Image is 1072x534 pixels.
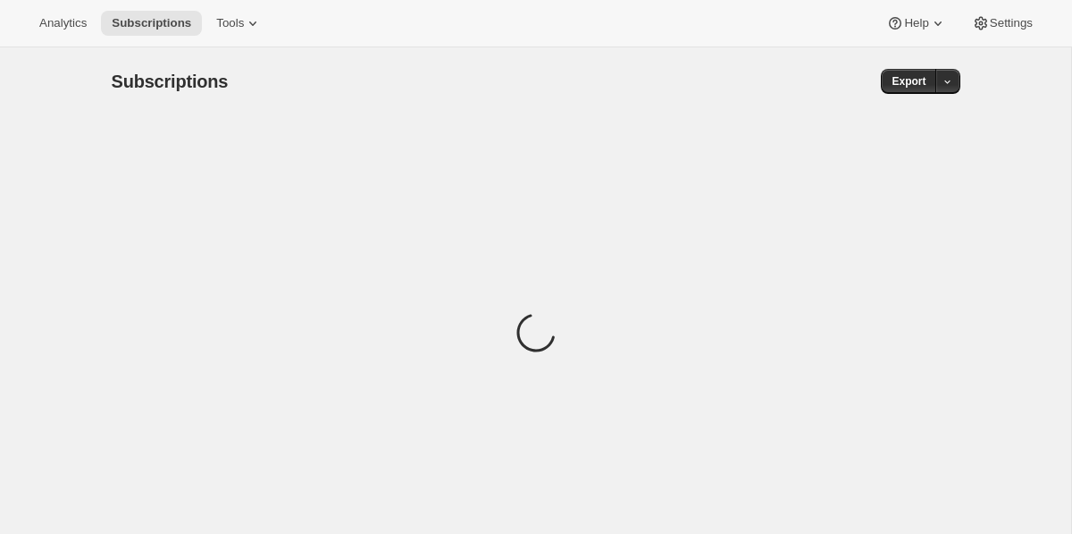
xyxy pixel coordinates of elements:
[961,11,1043,36] button: Settings
[112,16,191,30] span: Subscriptions
[205,11,272,36] button: Tools
[875,11,957,36] button: Help
[112,72,229,91] span: Subscriptions
[892,74,925,89] span: Export
[904,16,928,30] span: Help
[29,11,97,36] button: Analytics
[39,16,87,30] span: Analytics
[101,11,202,36] button: Subscriptions
[216,16,244,30] span: Tools
[881,69,936,94] button: Export
[990,16,1033,30] span: Settings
